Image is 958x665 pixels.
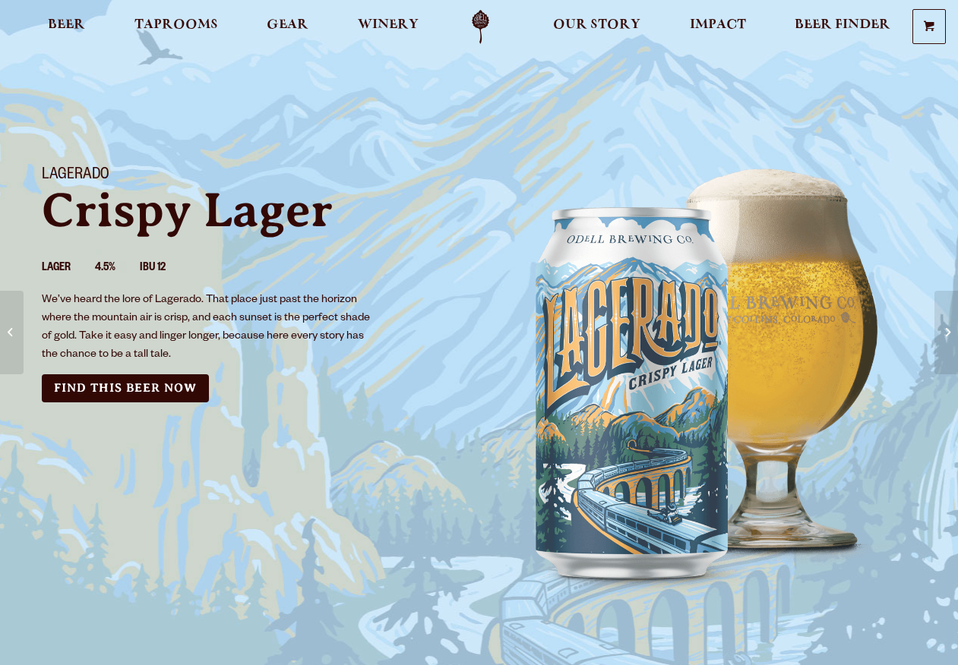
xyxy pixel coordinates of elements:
a: Beer [38,10,95,44]
li: IBU 12 [140,259,190,279]
a: Beer Finder [785,10,900,44]
span: Gear [267,19,308,31]
a: Our Story [543,10,650,44]
a: Gear [257,10,318,44]
span: Beer Finder [795,19,890,31]
span: Taprooms [134,19,218,31]
h1: Lagerado [42,166,461,186]
a: Find this Beer Now [42,374,209,402]
a: Impact [680,10,756,44]
li: Lager [42,259,95,279]
a: Odell Home [452,10,509,44]
p: Crispy Lager [42,186,461,235]
li: 4.5% [95,259,140,279]
a: Taprooms [125,10,228,44]
span: Beer [48,19,85,31]
span: Winery [358,19,419,31]
span: Our Story [553,19,640,31]
span: Impact [690,19,746,31]
a: Winery [348,10,428,44]
p: We’ve heard the lore of Lagerado. That place just past the horizon where the mountain air is cris... [42,292,378,364]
